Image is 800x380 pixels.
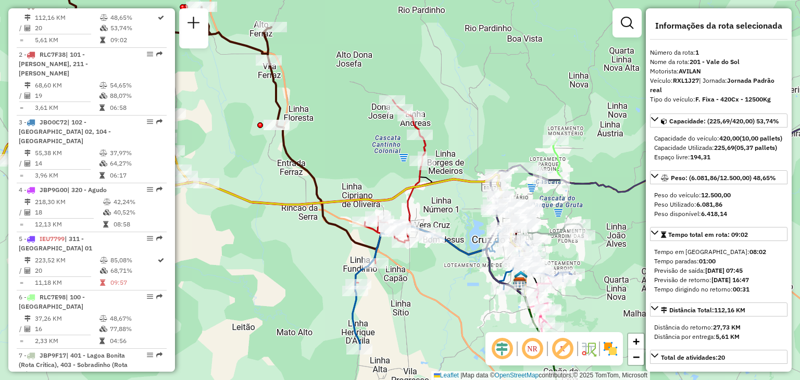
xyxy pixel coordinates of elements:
img: Exibir/Ocultar setores [602,340,619,357]
td: = [19,103,24,113]
td: 06:17 [109,170,162,181]
span: IEU7799 [40,235,65,243]
td: 2,33 KM [34,336,99,346]
span: 3 - [19,118,111,145]
i: Distância Total [24,257,31,263]
i: Total de Atividades [24,25,31,31]
span: | 102 - [GEOGRAPHIC_DATA] 02, 104 - [GEOGRAPHIC_DATA] [19,118,111,145]
div: Espaço livre: [654,153,783,162]
i: Tempo total em rota [100,37,105,43]
div: Distância por entrega: [654,332,783,341]
td: 19 [34,91,99,101]
span: − [633,350,640,363]
td: 48,65% [110,12,157,23]
td: 09:57 [110,277,157,288]
span: | Jornada: [650,77,774,94]
td: 20 [34,265,99,276]
strong: 6.081,86 [696,200,722,208]
strong: 5,61 KM [716,333,740,340]
i: % de utilização da cubagem [100,25,108,31]
strong: 6.418,14 [701,210,727,218]
span: RXL1J27 [40,2,66,9]
td: 112,16 KM [34,12,99,23]
i: Total de Atividades [24,93,31,99]
td: 55,38 KM [34,148,99,158]
i: Tempo total em rota [99,105,105,111]
td: 223,52 KM [34,255,99,265]
i: Distância Total [24,199,31,205]
span: JBO0C72 [40,118,67,126]
i: % de utilização da cubagem [99,93,107,99]
div: Previsão de retorno: [654,275,783,285]
td: / [19,158,24,169]
td: = [19,277,24,288]
td: 37,26 KM [34,313,99,324]
i: % de utilização do peso [99,315,107,322]
a: Zoom out [628,349,644,365]
i: % de utilização do peso [99,82,107,88]
strong: [DATE] 16:47 [711,276,749,284]
em: Rota exportada [156,186,162,193]
i: Distância Total [24,150,31,156]
a: Tempo total em rota: 09:02 [650,227,787,241]
span: | [460,372,462,379]
i: Total de Atividades [24,268,31,274]
strong: 420,00 [719,134,740,142]
strong: 12.500,00 [701,191,731,199]
div: Distância Total: [661,306,745,315]
span: Peso: (6.081,86/12.500,00) 48,65% [671,174,776,182]
img: Fluxo de ruas [580,340,597,357]
span: 4 - [19,186,107,194]
td: / [19,23,24,33]
span: | 101 - [PERSON_NAME], 211 - [PERSON_NAME] [19,50,88,77]
i: Total de Atividades [24,326,31,332]
strong: [DATE] 07:45 [705,267,743,274]
td: = [19,219,24,230]
span: Exibir rótulo [550,336,575,361]
td: 14 [34,158,99,169]
strong: 39 [703,371,710,378]
strong: F. Fixa - 420Cx - 12500Kg [695,95,771,103]
strong: 08:02 [749,248,766,256]
td: 06:58 [109,103,162,113]
a: Nova sessão e pesquisa [183,12,204,36]
span: 1 - [19,2,120,9]
td: = [19,336,24,346]
span: 6 - [19,293,85,310]
span: 7 - [19,351,128,378]
em: Rota exportada [156,294,162,300]
span: | 100 - [GEOGRAPHIC_DATA] [19,293,85,310]
span: Peso do veículo: [654,191,731,199]
div: Tempo total em rota: 09:02 [650,243,787,298]
a: Leaflet [434,372,459,379]
span: RLC7E98 [40,293,66,301]
span: Total de atividades: [661,353,725,361]
div: Peso Utilizado: [654,200,783,209]
span: 112,16 KM [714,306,745,314]
td: 42,24% [113,197,162,207]
td: / [19,207,24,218]
div: Tempo paradas: [654,257,783,266]
strong: 225,69 [714,144,734,151]
i: Distância Total [24,315,31,322]
em: Rota exportada [156,119,162,125]
i: Total de Atividades [24,160,31,167]
img: Santa Cruz FAD [514,270,528,284]
span: + [633,335,640,348]
td: 85,08% [110,255,157,265]
td: 3,61 KM [34,103,99,113]
span: 5 - [19,235,92,252]
strong: (10,00 pallets) [740,134,782,142]
div: Previsão de saída: [654,266,783,275]
div: Capacidade: (225,69/420,00) 53,74% [650,130,787,166]
em: Opções [147,119,153,125]
div: Distância do retorno: [654,323,783,332]
a: Total de atividades:20 [650,350,787,364]
img: CDD Santa Cruz do Sul [513,277,527,290]
strong: 20 [718,353,725,361]
a: OpenStreetMap [495,372,539,379]
div: Tipo do veículo: [650,95,787,104]
td: / [19,265,24,276]
em: Opções [147,51,153,57]
span: | 320 - Agudo [67,186,107,194]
